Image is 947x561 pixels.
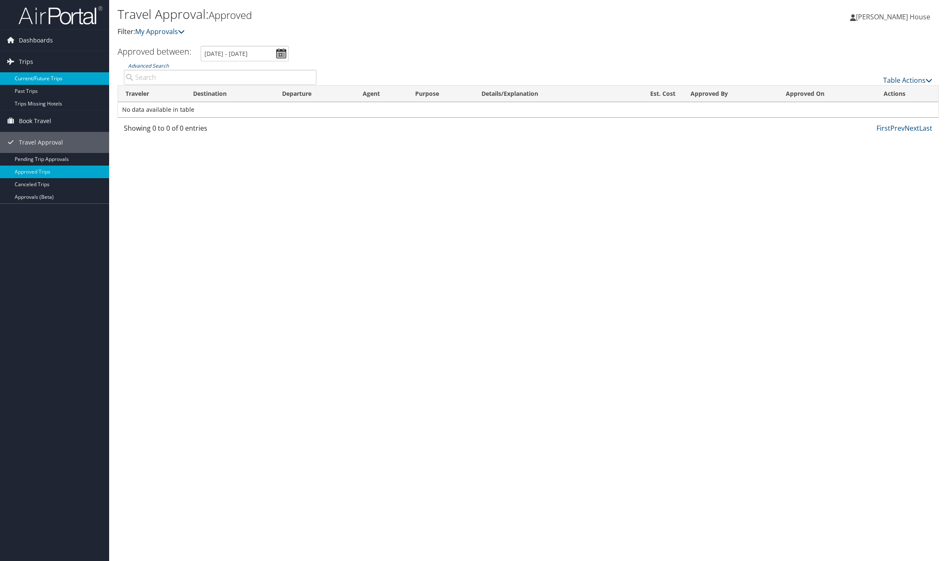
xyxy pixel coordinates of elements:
[355,86,407,102] th: Agent
[19,111,51,132] span: Book Travel
[19,30,53,51] span: Dashboards
[856,12,930,21] span: [PERSON_NAME] House
[876,86,938,102] th: Actions
[615,86,683,102] th: Est. Cost: activate to sort column ascending
[135,27,185,36] a: My Approvals
[118,86,186,102] th: Traveler: activate to sort column ascending
[890,124,905,133] a: Prev
[850,4,939,29] a: [PERSON_NAME] House
[408,86,474,102] th: Purpose
[124,123,317,137] div: Showing 0 to 0 of 0 entries
[118,102,938,117] td: No data available in table
[209,8,252,22] small: Approved
[118,26,665,37] p: Filter:
[19,132,63,153] span: Travel Approval
[19,51,33,72] span: Trips
[118,46,191,57] h3: Approved between:
[919,124,932,133] a: Last
[201,46,289,61] input: [DATE] - [DATE]
[275,86,355,102] th: Departure: activate to sort column ascending
[883,76,932,85] a: Table Actions
[778,86,876,102] th: Approved On: activate to sort column ascending
[186,86,275,102] th: Destination: activate to sort column ascending
[118,5,665,23] h1: Travel Approval:
[474,86,614,102] th: Details/Explanation
[876,124,890,133] a: First
[128,62,169,69] a: Advanced Search
[18,5,102,25] img: airportal-logo.png
[905,124,919,133] a: Next
[124,70,317,85] input: Advanced Search
[683,86,778,102] th: Approved By: activate to sort column ascending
